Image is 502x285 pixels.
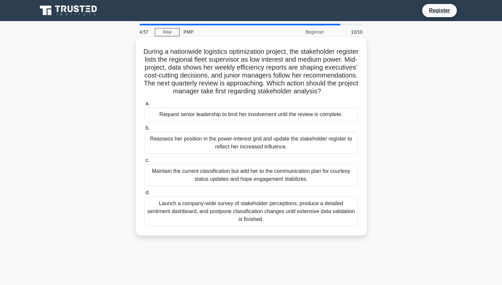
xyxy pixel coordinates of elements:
[146,157,150,163] span: c.
[180,25,270,39] div: PMP
[270,25,328,39] div: Beginner
[146,125,150,131] span: b.
[146,190,150,195] span: d.
[144,197,358,226] div: Launch a company-wide survey of stakeholder perceptions, produce a detailed sentiment dashboard, ...
[144,108,358,121] div: Request senior leadership to limit her involvement until the review is complete.
[146,101,150,106] span: a.
[328,25,367,39] div: 10/10
[155,28,180,36] a: Stop
[144,47,359,96] h5: During a nationwide logistics optimization project, the stakeholder register lists the regional f...
[136,25,155,39] div: 4:57
[144,164,358,186] div: Maintain the current classification but add her to the communication plan for courtesy status upd...
[425,6,454,15] a: Register
[144,132,358,154] div: Reassess her position in the power-interest grid and update the stakeholder register to reflect h...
